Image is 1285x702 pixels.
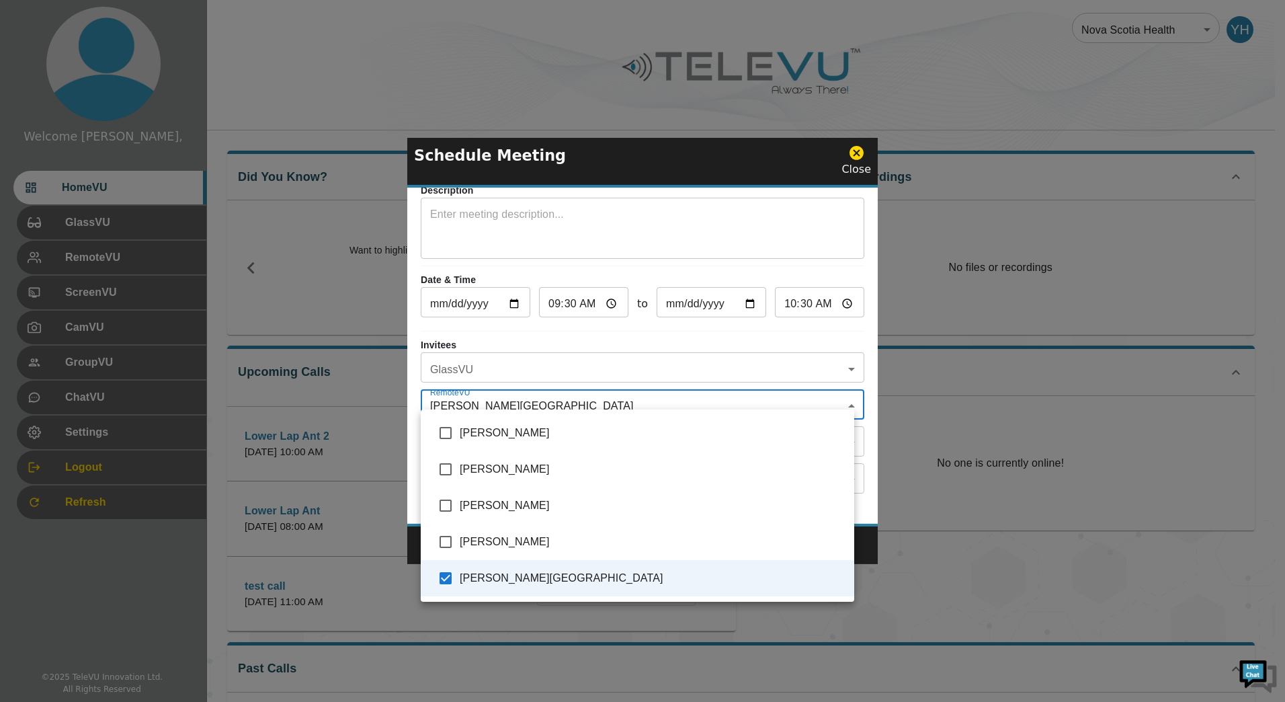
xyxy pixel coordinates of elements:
img: Chat Widget [1238,655,1278,695]
span: [PERSON_NAME][GEOGRAPHIC_DATA] [460,570,843,586]
span: [PERSON_NAME] [460,534,843,550]
span: [PERSON_NAME] [460,498,843,514]
span: [PERSON_NAME] [460,461,843,477]
span: [PERSON_NAME] [460,425,843,441]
